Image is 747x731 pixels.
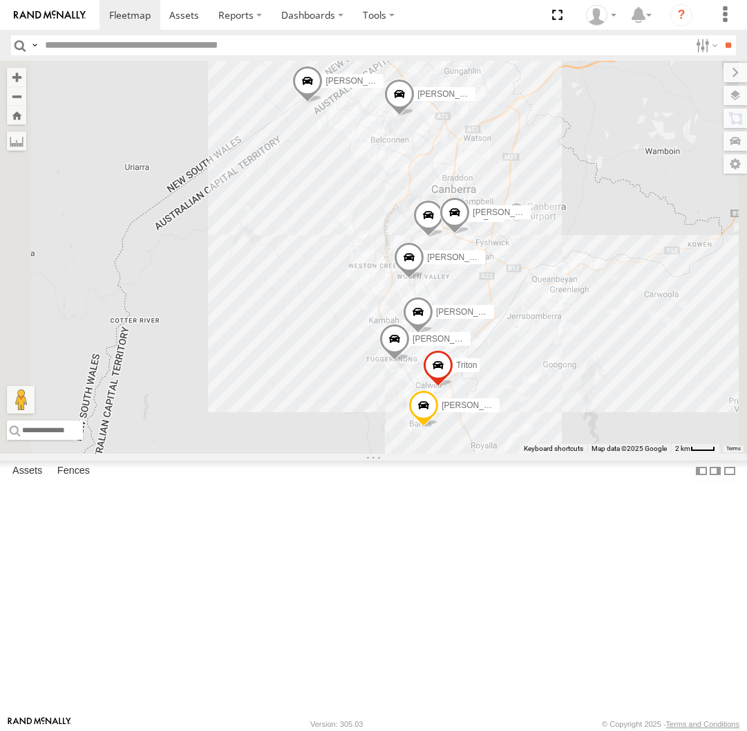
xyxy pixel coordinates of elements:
[7,131,26,151] label: Measure
[708,461,722,481] label: Dock Summary Table to the Right
[592,445,667,452] span: Map data ©2025 Google
[581,5,621,26] div: Helen Mason
[413,335,481,344] span: [PERSON_NAME]
[473,207,541,217] span: [PERSON_NAME]
[602,720,739,728] div: © Copyright 2025 -
[723,461,737,481] label: Hide Summary Table
[675,445,690,452] span: 2 km
[6,461,49,481] label: Assets
[456,360,477,370] span: Triton
[325,76,394,86] span: [PERSON_NAME]
[310,720,363,728] div: Version: 305.03
[524,444,583,454] button: Keyboard shortcuts
[7,386,35,414] button: Drag Pegman onto the map to open Street View
[671,444,719,454] button: Map Scale: 2 km per 32 pixels
[14,10,86,20] img: rand-logo.svg
[436,308,504,317] span: [PERSON_NAME]
[7,68,26,86] button: Zoom in
[29,35,40,55] label: Search Query
[726,446,741,452] a: Terms
[8,717,71,731] a: Visit our Website
[7,106,26,124] button: Zoom Home
[670,4,692,26] i: ?
[690,35,720,55] label: Search Filter Options
[7,86,26,106] button: Zoom out
[427,253,495,263] span: [PERSON_NAME]
[442,401,510,411] span: [PERSON_NAME]
[666,720,739,728] a: Terms and Conditions
[50,461,97,481] label: Fences
[694,461,708,481] label: Dock Summary Table to the Left
[417,90,486,100] span: [PERSON_NAME]
[724,154,747,174] label: Map Settings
